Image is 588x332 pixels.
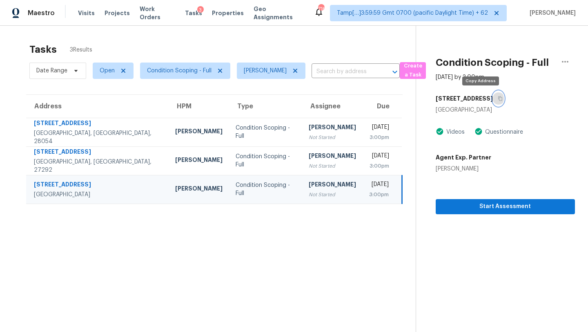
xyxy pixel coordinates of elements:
[309,191,356,199] div: Not Started
[185,10,202,16] span: Tasks
[70,46,92,54] span: 3 Results
[236,124,296,140] div: Condition Scoping - Full
[369,162,390,170] div: 3:00pm
[436,127,444,136] img: Artifact Present Icon
[236,181,296,197] div: Condition Scoping - Full
[369,191,389,199] div: 3:00pm
[369,133,390,141] div: 3:00pm
[309,123,356,133] div: [PERSON_NAME]
[229,95,302,118] th: Type
[526,9,576,17] span: [PERSON_NAME]
[302,95,363,118] th: Assignee
[436,94,493,103] h5: [STREET_ADDRESS]
[318,5,324,13] div: 716
[436,165,491,173] div: [PERSON_NAME]
[309,180,356,191] div: [PERSON_NAME]
[236,153,296,169] div: Condition Scoping - Full
[212,9,244,17] span: Properties
[389,66,401,78] button: Open
[100,67,115,75] span: Open
[363,95,402,118] th: Due
[34,148,162,158] div: [STREET_ADDRESS]
[244,67,287,75] span: [PERSON_NAME]
[147,67,212,75] span: Condition Scoping - Full
[34,129,162,146] div: [GEOGRAPHIC_DATA], [GEOGRAPHIC_DATA], 28054
[436,73,484,81] div: [DATE] by 3:00pm
[337,9,488,17] span: Tamp[…]3:59:59 Gmt 0700 (pacific Daylight Time) + 62
[369,152,390,162] div: [DATE]
[34,158,162,174] div: [GEOGRAPHIC_DATA], [GEOGRAPHIC_DATA], 27292
[474,127,483,136] img: Artifact Present Icon
[34,180,162,191] div: [STREET_ADDRESS]
[197,6,204,14] div: 3
[254,5,304,21] span: Geo Assignments
[436,153,491,162] h5: Agent Exp. Partner
[436,58,549,67] h2: Condition Scoping - Full
[404,61,422,80] span: Create a Task
[312,65,377,78] input: Search by address
[175,127,223,137] div: [PERSON_NAME]
[34,119,162,129] div: [STREET_ADDRESS]
[78,9,95,17] span: Visits
[175,156,223,166] div: [PERSON_NAME]
[28,9,55,17] span: Maestro
[369,180,389,191] div: [DATE]
[369,123,390,133] div: [DATE]
[169,95,229,118] th: HPM
[140,5,175,21] span: Work Orders
[444,128,465,136] div: Videos
[34,191,162,199] div: [GEOGRAPHIC_DATA]
[436,106,575,114] div: [GEOGRAPHIC_DATA]
[436,199,575,214] button: Start Assessment
[26,95,169,118] th: Address
[105,9,130,17] span: Projects
[309,162,356,170] div: Not Started
[309,133,356,141] div: Not Started
[36,67,67,75] span: Date Range
[309,152,356,162] div: [PERSON_NAME]
[175,184,223,195] div: [PERSON_NAME]
[400,62,426,79] button: Create a Task
[29,45,57,54] h2: Tasks
[442,202,568,212] span: Start Assessment
[483,128,523,136] div: Questionnaire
